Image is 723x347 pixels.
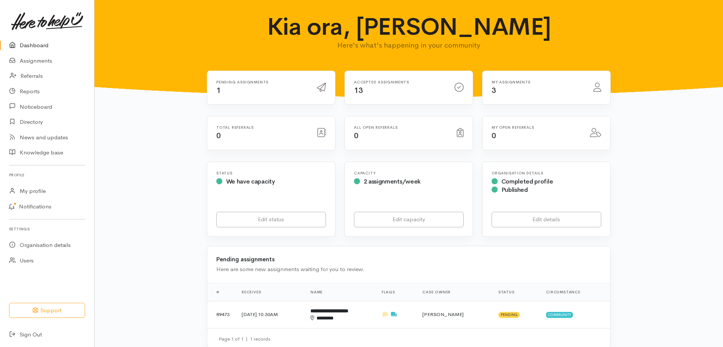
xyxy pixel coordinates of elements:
[9,224,85,234] h6: Settings
[216,212,326,227] a: Edit status
[219,336,270,342] small: Page 1 of 1 1 records
[540,283,610,301] th: Circumstance
[304,283,375,301] th: Name
[364,177,420,185] span: 2 assignments/week
[416,301,492,328] td: [PERSON_NAME]
[236,301,304,328] td: [DATE] 10:30AM
[492,171,601,175] h6: Organisation Details
[501,177,553,185] span: Completed profile
[9,170,85,180] h6: Profile
[354,212,464,227] a: Edit capacity
[354,171,464,175] h6: Capacity
[492,131,496,140] span: 0
[207,301,236,328] td: 89473
[375,283,416,301] th: Flags
[261,40,557,51] p: Here's what's happening in your community
[236,283,304,301] th: Received
[216,171,326,175] h6: Status
[246,336,248,342] span: |
[354,86,363,95] span: 13
[492,80,584,84] h6: My assignments
[9,303,85,318] button: Support
[216,131,221,140] span: 0
[354,125,448,130] h6: All open referrals
[546,312,573,318] span: Community
[216,125,308,130] h6: Total referrals
[492,125,581,130] h6: My open referrals
[216,86,221,95] span: 1
[207,283,236,301] th: #
[492,283,540,301] th: Status
[492,212,601,227] a: Edit details
[501,186,528,194] span: Published
[216,265,601,274] div: Here are some new assignments waiting for you to review.
[226,177,275,185] span: We have capacity
[261,14,557,40] h1: Kia ora, [PERSON_NAME]
[354,80,445,84] h6: Accepted assignments
[216,256,275,263] b: Pending assignments
[498,312,520,318] span: Pending
[216,80,308,84] h6: Pending assignments
[354,131,358,140] span: 0
[416,283,492,301] th: Case Owner
[492,86,496,95] span: 3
